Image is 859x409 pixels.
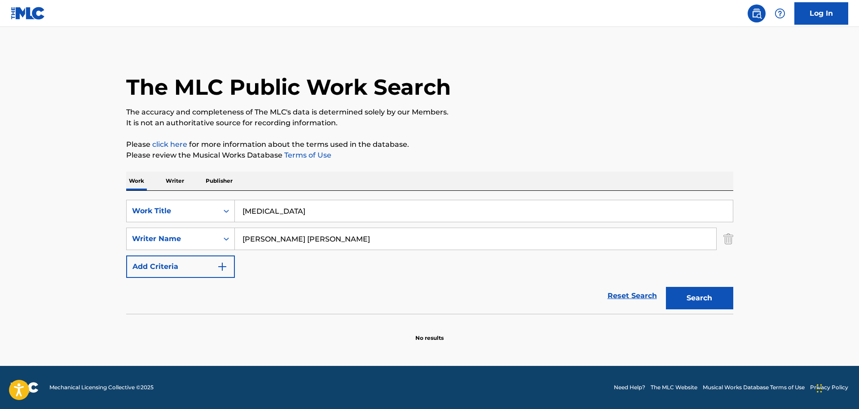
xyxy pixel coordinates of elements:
[217,261,228,272] img: 9d2ae6d4665cec9f34b9.svg
[132,206,213,216] div: Work Title
[775,8,785,19] img: help
[126,172,147,190] p: Work
[49,383,154,391] span: Mechanical Licensing Collective © 2025
[723,228,733,250] img: Delete Criterion
[126,118,733,128] p: It is not an authoritative source for recording information.
[132,233,213,244] div: Writer Name
[126,150,733,161] p: Please review the Musical Works Database
[603,286,661,306] a: Reset Search
[814,366,859,409] iframe: Chat Widget
[771,4,789,22] div: Help
[666,287,733,309] button: Search
[163,172,187,190] p: Writer
[810,383,848,391] a: Privacy Policy
[11,7,45,20] img: MLC Logo
[126,107,733,118] p: The accuracy and completeness of The MLC's data is determined solely by our Members.
[794,2,848,25] a: Log In
[751,8,762,19] img: search
[748,4,766,22] a: Public Search
[817,375,822,402] div: Drag
[614,383,645,391] a: Need Help?
[415,323,444,342] p: No results
[126,139,733,150] p: Please for more information about the terms used in the database.
[126,255,235,278] button: Add Criteria
[152,140,187,149] a: click here
[11,382,39,393] img: logo
[651,383,697,391] a: The MLC Website
[703,383,805,391] a: Musical Works Database Terms of Use
[126,200,733,314] form: Search Form
[126,74,451,101] h1: The MLC Public Work Search
[203,172,235,190] p: Publisher
[282,151,331,159] a: Terms of Use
